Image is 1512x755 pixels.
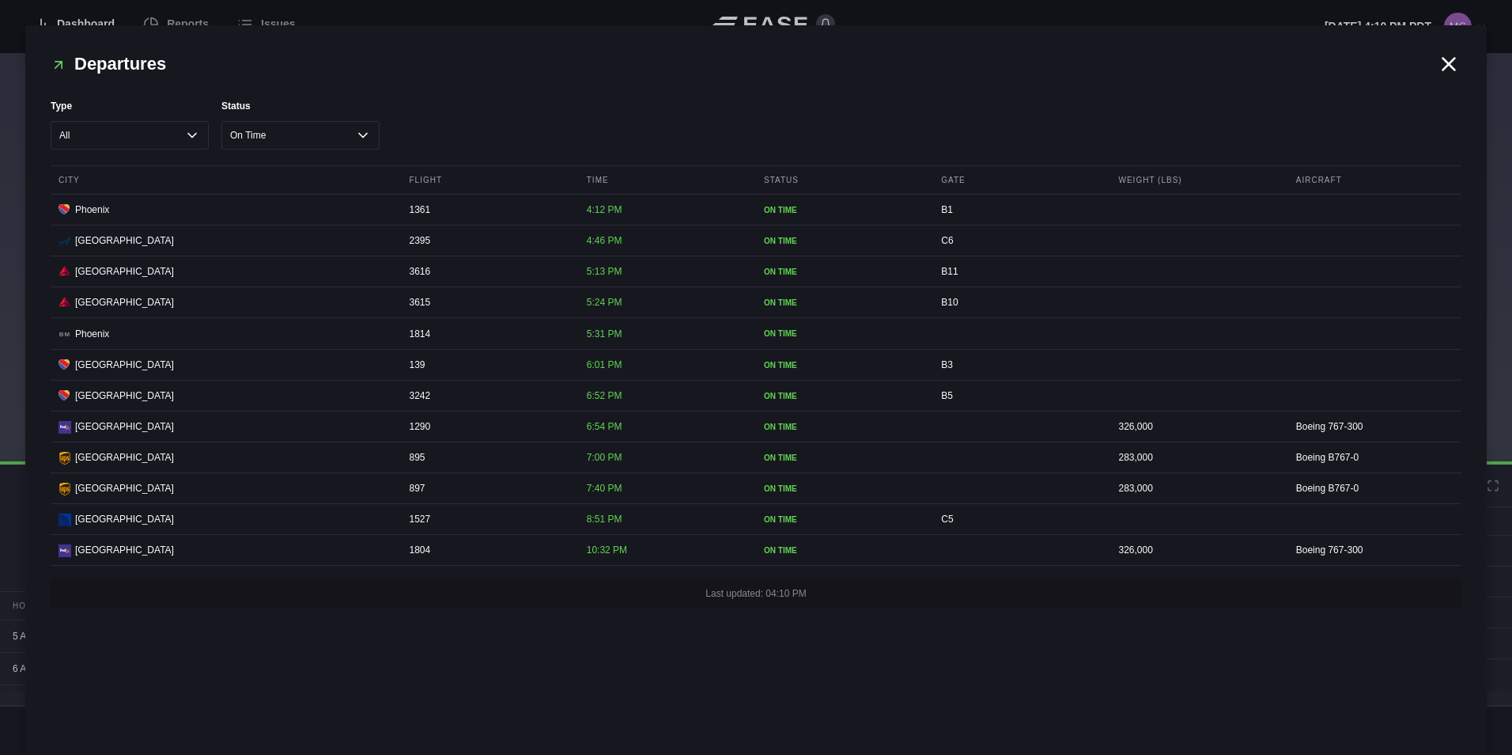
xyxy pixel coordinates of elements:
div: ON TIME [764,544,921,556]
div: Gate [933,166,1106,194]
div: 895 [402,442,575,472]
div: ON TIME [764,483,921,495]
span: [GEOGRAPHIC_DATA] [75,481,174,495]
span: 7:40 PM [587,483,622,494]
div: ON TIME [764,297,921,309]
span: 6:01 PM [587,359,622,370]
span: 5:13 PM [587,266,622,277]
div: ON TIME [764,266,921,278]
span: [GEOGRAPHIC_DATA] [75,450,174,465]
span: B3 [941,359,953,370]
span: 4:12 PM [587,204,622,215]
span: [GEOGRAPHIC_DATA] [75,389,174,403]
span: 5:31 PM [587,328,622,340]
span: Boeing B767-0 [1296,483,1359,494]
span: 283,000 [1119,452,1153,463]
div: 3616 [402,256,575,286]
span: 8:51 PM [587,514,622,525]
span: 326,000 [1119,544,1153,556]
div: Flight [402,166,575,194]
div: Status [756,166,929,194]
span: Boeing B767-0 [1296,452,1359,463]
div: 139 [402,350,575,380]
span: 4:46 PM [587,235,622,246]
span: [GEOGRAPHIC_DATA] [75,512,174,526]
span: [GEOGRAPHIC_DATA] [75,543,174,557]
span: Boeing 767-300 [1296,421,1363,432]
span: [GEOGRAPHIC_DATA] [75,264,174,279]
div: ON TIME [764,452,921,464]
span: B1 [941,204,953,215]
span: 283,000 [1119,483,1153,494]
span: Boeing 767-300 [1296,544,1363,556]
span: BM [59,328,71,341]
div: ON TIME [764,390,921,402]
span: B11 [941,266,958,277]
div: ON TIME [764,421,921,433]
div: 1804 [402,535,575,565]
span: 5:24 PM [587,297,622,308]
span: [GEOGRAPHIC_DATA] [75,419,174,434]
label: Type [51,99,209,113]
div: 1290 [402,412,575,442]
div: Last updated: 04:10 PM [51,579,1461,609]
div: ON TIME [764,514,921,525]
span: B10 [941,297,958,308]
div: ON TIME [764,204,921,216]
span: B5 [941,390,953,401]
span: 6:54 PM [587,421,622,432]
div: 897 [402,473,575,503]
span: 326,000 [1119,421,1153,432]
span: Phoenix [75,203,109,217]
div: 2395 [402,226,575,256]
span: 6:52 PM [587,390,622,401]
div: 1814 [402,319,575,349]
div: City [51,166,398,194]
div: ON TIME [764,235,921,247]
div: 3242 [402,381,575,411]
div: 3615 [402,287,575,317]
label: Status [221,99,380,113]
div: Aircraft [1288,166,1461,194]
div: Time [579,166,752,194]
span: Phoenix [75,327,109,341]
div: 1361 [402,195,575,225]
span: 7:00 PM [587,452,622,463]
div: 1527 [402,504,575,534]
span: C6 [941,235,953,246]
div: ON TIME [764,328,921,340]
span: C5 [941,514,953,525]
span: 10:32 PM [587,544,627,556]
span: [GEOGRAPHIC_DATA] [75,358,174,372]
div: Weight (lbs) [1111,166,1284,194]
span: [GEOGRAPHIC_DATA] [75,233,174,248]
span: [GEOGRAPHIC_DATA] [75,295,174,309]
h2: Departures [51,51,1436,77]
div: ON TIME [764,359,921,371]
